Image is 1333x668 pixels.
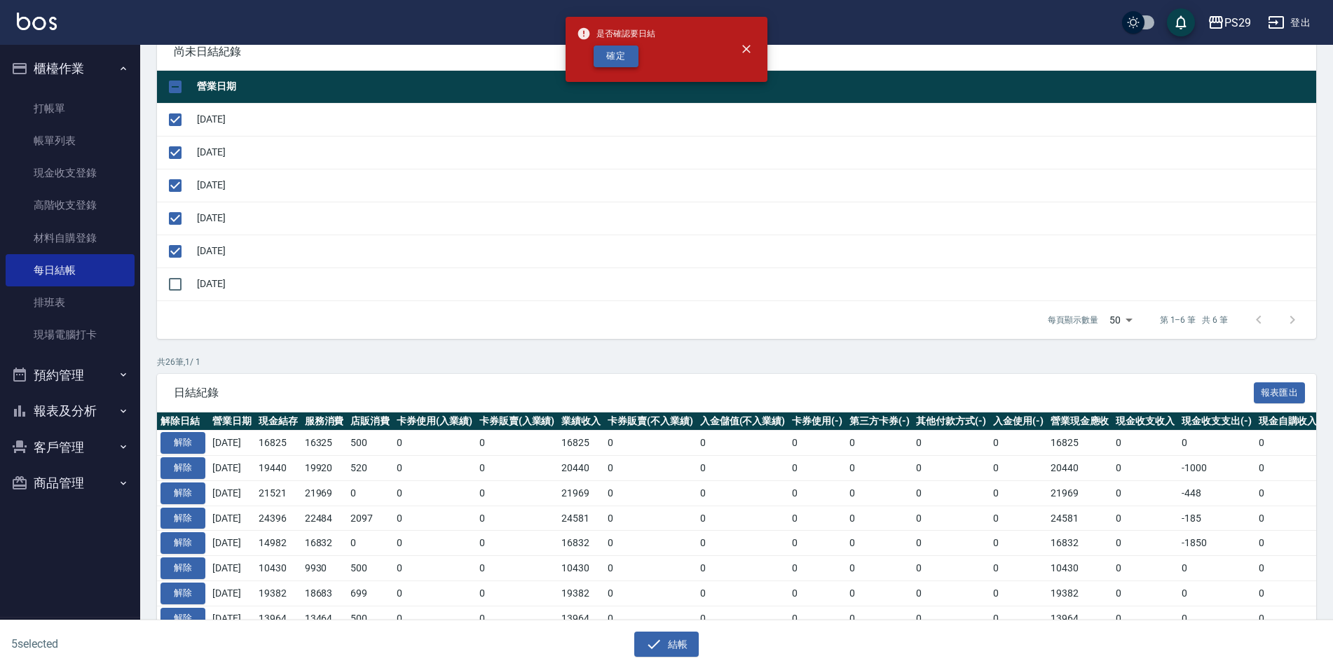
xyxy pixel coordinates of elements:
td: 0 [393,506,476,531]
td: 0 [347,531,393,556]
td: 16832 [558,531,604,556]
td: [DATE] [193,202,1316,235]
th: 業績收入 [558,412,604,431]
td: 0 [1255,480,1321,506]
td: -185 [1178,506,1255,531]
button: 客戶管理 [6,429,135,466]
td: 19440 [255,456,301,481]
a: 現場電腦打卡 [6,319,135,351]
button: 商品管理 [6,465,135,501]
span: 尚未日結紀錄 [174,45,1299,59]
td: 0 [990,580,1047,606]
td: 16825 [558,431,604,456]
td: 0 [393,580,476,606]
button: 解除 [160,557,205,579]
td: 500 [347,556,393,581]
p: 每頁顯示數量 [1048,314,1098,326]
a: 現金收支登錄 [6,157,135,189]
td: 0 [912,480,990,506]
button: save [1167,8,1195,36]
div: PS29 [1224,14,1251,32]
td: 0 [1178,431,1255,456]
td: 0 [912,456,990,481]
h6: 5 selected [11,635,331,653]
th: 卡券販賣(入業績) [476,412,559,431]
button: 櫃檯作業 [6,50,135,87]
td: 0 [1178,556,1255,581]
td: 0 [1255,580,1321,606]
th: 營業現金應收 [1047,412,1113,431]
td: [DATE] [209,480,255,506]
td: 21969 [558,480,604,506]
td: 0 [1255,531,1321,556]
td: 10430 [558,556,604,581]
img: Logo [17,13,57,30]
a: 打帳單 [6,92,135,125]
td: 0 [788,431,846,456]
td: 0 [697,556,789,581]
a: 材料自購登錄 [6,222,135,254]
td: 0 [393,431,476,456]
td: 0 [697,606,789,631]
td: 0 [697,431,789,456]
td: 500 [347,606,393,631]
td: 0 [476,531,559,556]
td: 0 [1112,431,1178,456]
th: 第三方卡券(-) [846,412,913,431]
td: 20440 [1047,456,1113,481]
td: 0 [697,506,789,531]
td: 13964 [558,606,604,631]
td: 16325 [301,431,348,456]
td: 0 [393,606,476,631]
td: 0 [1112,456,1178,481]
td: 0 [476,431,559,456]
td: 0 [990,606,1047,631]
td: [DATE] [209,556,255,581]
td: 16825 [1047,431,1113,456]
a: 每日結帳 [6,254,135,286]
td: 0 [788,456,846,481]
td: 16832 [1047,531,1113,556]
td: 9930 [301,556,348,581]
th: 現金收支支出(-) [1178,412,1255,431]
button: 解除 [160,608,205,629]
td: 0 [476,580,559,606]
td: 0 [1112,556,1178,581]
td: 0 [788,606,846,631]
td: 0 [1255,556,1321,581]
td: 0 [697,456,789,481]
td: 19382 [255,580,301,606]
td: 0 [1112,531,1178,556]
button: 解除 [160,432,205,454]
td: 0 [1112,480,1178,506]
td: 0 [604,556,697,581]
td: 0 [788,556,846,581]
td: 0 [697,531,789,556]
td: 0 [393,480,476,506]
a: 帳單列表 [6,125,135,157]
td: 0 [990,480,1047,506]
td: 0 [476,456,559,481]
td: 0 [846,580,913,606]
td: 0 [788,506,846,531]
td: 0 [1255,431,1321,456]
button: 報表及分析 [6,393,135,429]
td: 24581 [558,506,604,531]
td: 21969 [301,480,348,506]
td: [DATE] [193,235,1316,267]
th: 其他付款方式(-) [912,412,990,431]
td: 0 [604,506,697,531]
td: 0 [393,531,476,556]
th: 解除日結 [157,412,209,431]
td: [DATE] [193,136,1316,169]
td: 0 [846,480,913,506]
td: 0 [1112,506,1178,531]
td: 13464 [301,606,348,631]
button: 解除 [160,532,205,554]
th: 現金自購收入 [1255,412,1321,431]
td: 0 [846,606,913,631]
td: [DATE] [209,431,255,456]
p: 第 1–6 筆 共 6 筆 [1160,314,1228,326]
td: 22484 [301,506,348,531]
span: 日結紀錄 [174,386,1254,400]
